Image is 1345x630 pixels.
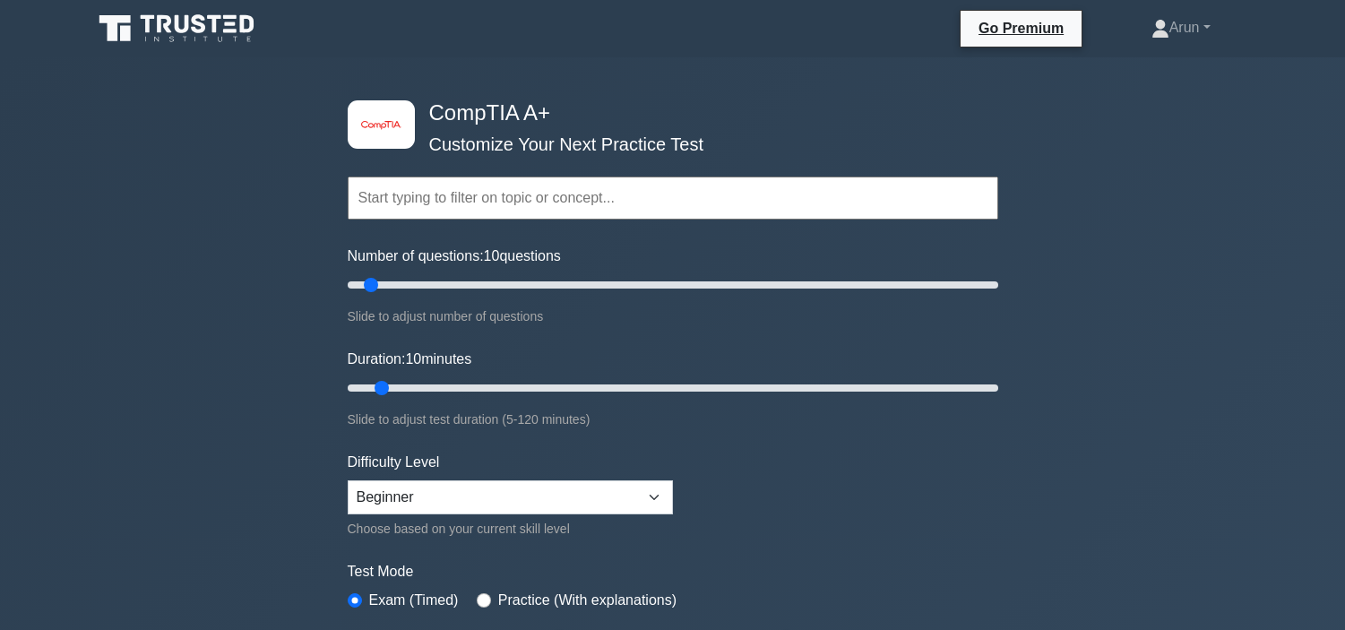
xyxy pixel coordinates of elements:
[348,409,998,430] div: Slide to adjust test duration (5-120 minutes)
[369,590,459,611] label: Exam (Timed)
[968,17,1074,39] a: Go Premium
[498,590,677,611] label: Practice (With explanations)
[348,561,998,583] label: Test Mode
[422,100,910,126] h4: CompTIA A+
[484,248,500,263] span: 10
[405,351,421,367] span: 10
[348,452,440,473] label: Difficulty Level
[348,306,998,327] div: Slide to adjust number of questions
[348,177,998,220] input: Start typing to filter on topic or concept...
[348,246,561,267] label: Number of questions: questions
[1108,10,1254,46] a: Arun
[348,518,673,539] div: Choose based on your current skill level
[348,349,472,370] label: Duration: minutes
